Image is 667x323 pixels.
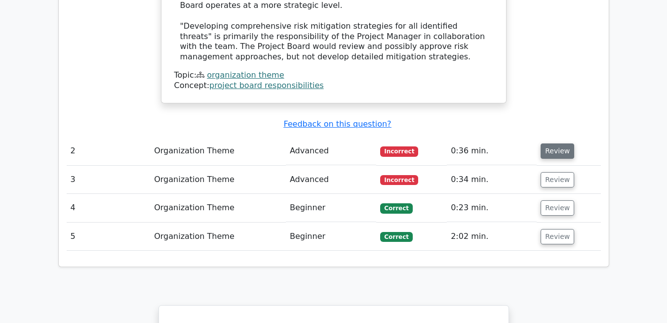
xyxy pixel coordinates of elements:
[447,223,537,251] td: 2:02 min.
[541,229,574,244] button: Review
[380,203,412,213] span: Correct
[174,70,493,81] div: Topic:
[209,81,324,90] a: project board responsibilities
[67,137,151,165] td: 2
[380,232,412,242] span: Correct
[286,194,376,222] td: Beginner
[541,200,574,216] button: Review
[174,81,493,91] div: Concept:
[286,223,376,251] td: Beginner
[150,137,286,165] td: Organization Theme
[380,175,418,185] span: Incorrect
[447,194,537,222] td: 0:23 min.
[67,166,151,194] td: 3
[541,172,574,187] button: Review
[150,223,286,251] td: Organization Theme
[541,143,574,159] button: Review
[207,70,284,80] a: organization theme
[447,137,537,165] td: 0:36 min.
[150,166,286,194] td: Organization Theme
[150,194,286,222] td: Organization Theme
[67,194,151,222] td: 4
[447,166,537,194] td: 0:34 min.
[286,137,376,165] td: Advanced
[286,166,376,194] td: Advanced
[67,223,151,251] td: 5
[380,146,418,156] span: Incorrect
[283,119,391,129] a: Feedback on this question?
